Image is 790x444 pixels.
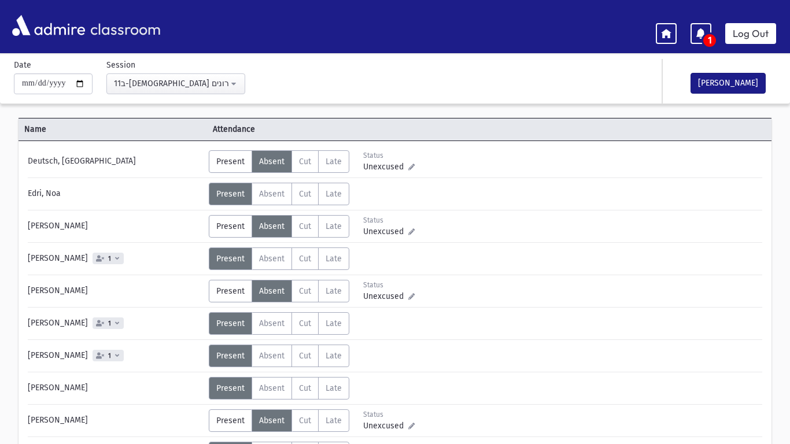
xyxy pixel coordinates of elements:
span: Unexcused [363,290,408,302]
div: AttTypes [209,247,349,270]
span: Late [326,319,342,328]
span: Late [326,189,342,199]
span: 1 [106,255,113,262]
label: Date [14,59,31,71]
span: Present [216,157,245,166]
span: Absent [259,319,285,328]
div: AttTypes [209,409,349,432]
span: Present [216,351,245,361]
span: Cut [299,286,311,296]
span: classroom [88,10,161,41]
div: Status [363,150,415,161]
div: 11ב-[DEMOGRAPHIC_DATA] אחרונים: [DEMOGRAPHIC_DATA](9:18AM-9:58AM) [114,77,228,90]
span: Absent [259,157,285,166]
div: AttTypes [209,280,349,302]
span: Absent [259,286,285,296]
span: Present [216,383,245,393]
span: 1 [106,352,113,360]
div: [PERSON_NAME] [22,409,209,432]
span: Absent [259,189,285,199]
span: Cut [299,221,311,231]
div: [PERSON_NAME] [22,247,209,270]
div: Status [363,215,415,225]
span: Cut [299,351,311,361]
div: [PERSON_NAME] [22,215,209,238]
span: Unexcused [363,225,408,238]
span: Cut [299,416,311,425]
span: Late [326,157,342,166]
div: AttTypes [209,183,349,205]
button: [PERSON_NAME] [691,73,766,94]
div: AttTypes [209,150,349,173]
span: Absent [259,254,285,264]
div: AttTypes [209,345,349,367]
span: Present [216,254,245,264]
span: Cut [299,319,311,328]
span: Present [216,319,245,328]
span: Unexcused [363,161,408,173]
span: Cut [299,157,311,166]
span: Late [326,383,342,393]
span: Late [326,221,342,231]
div: AttTypes [209,215,349,238]
div: [PERSON_NAME] [22,377,209,399]
span: Present [216,221,245,231]
div: AttTypes [209,377,349,399]
span: Late [326,286,342,296]
div: Edri, Noa [22,183,209,205]
span: Absent [259,221,285,231]
span: Absent [259,416,285,425]
span: Attendance [207,123,396,135]
div: [PERSON_NAME] [22,280,209,302]
span: Present [216,416,245,425]
span: Present [216,189,245,199]
img: AdmirePro [9,12,88,39]
a: Log Out [725,23,776,44]
div: Status [363,280,415,290]
span: Cut [299,254,311,264]
span: 1 [106,320,113,327]
span: Absent [259,351,285,361]
div: [PERSON_NAME] [22,345,209,367]
div: Deutsch, [GEOGRAPHIC_DATA] [22,150,209,173]
label: Session [106,59,135,71]
span: Late [326,351,342,361]
button: 11ב-H-נביאים אחרונים: ירמיהו(9:18AM-9:58AM) [106,73,245,94]
div: AttTypes [209,312,349,335]
div: [PERSON_NAME] [22,312,209,335]
span: Absent [259,383,285,393]
span: Present [216,286,245,296]
span: 1 [703,35,716,46]
span: Cut [299,383,311,393]
span: Late [326,254,342,264]
span: Name [19,123,207,135]
span: Cut [299,189,311,199]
